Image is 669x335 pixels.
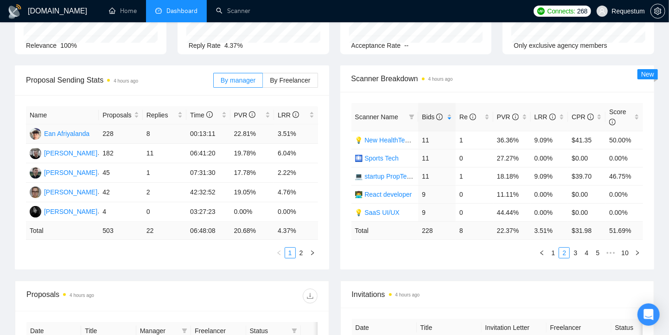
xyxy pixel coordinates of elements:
span: ••• [603,247,618,258]
td: $39.70 [568,167,605,185]
span: LRR [278,111,299,119]
td: 0 [456,203,493,221]
td: $41.35 [568,131,605,149]
td: 9.09% [531,131,568,149]
a: 💻 startup PropTech+CRM+Construction [355,173,473,180]
img: AS [30,167,41,179]
img: upwork-logo.png [537,7,545,15]
div: Open Intercom Messenger [637,303,660,326]
a: 💡 SaaS UI/UX [355,209,400,216]
td: 4 [99,202,142,222]
td: 1 [143,163,186,183]
span: Proposal Sending Stats [26,74,213,86]
a: searchScanner [216,7,250,15]
span: LRR [535,113,556,121]
img: VL [30,148,41,159]
div: [PERSON_NAME] [44,148,97,158]
span: info-circle [549,114,556,120]
td: 06:41:20 [186,144,230,163]
td: 1 [456,167,493,185]
span: right [635,250,640,256]
td: 22.37 % [493,221,531,239]
td: 0.00% [605,149,643,167]
td: 22.81% [230,124,274,144]
a: 5 [593,248,603,258]
td: 06:48:08 [186,222,230,240]
a: 2 [559,248,569,258]
td: $ 31.98 [568,221,605,239]
td: 46.75% [605,167,643,185]
td: 44.44% [493,203,531,221]
a: AS[PERSON_NAME] [30,168,97,176]
span: dashboard [155,7,162,14]
td: 36.36% [493,131,531,149]
span: Scanner Breakdown [351,73,644,84]
span: Only exclusive agency members [514,42,607,49]
time: 4 hours ago [114,78,138,84]
span: By Freelancer [270,77,310,84]
time: 4 hours ago [428,77,453,82]
td: 0.00% [531,203,568,221]
td: 11 [418,149,456,167]
span: info-circle [293,111,299,118]
img: EA [30,128,41,140]
span: user [599,8,605,14]
li: Next 5 Pages [603,247,618,258]
td: 9.09% [531,167,568,185]
td: 0.00% [531,185,568,203]
td: 42:32:52 [186,183,230,202]
div: [PERSON_NAME] [44,167,97,178]
span: Invitations [352,289,643,300]
td: 27.27% [493,149,531,167]
td: 20.68 % [230,222,274,240]
span: Dashboard [166,7,198,15]
td: 17.78% [230,163,274,183]
time: 4 hours ago [70,293,94,298]
td: 0 [456,185,493,203]
a: 1 [548,248,558,258]
td: 11 [418,167,456,185]
span: 4.37% [224,42,243,49]
li: Previous Page [274,247,285,258]
div: Proposals [26,289,172,303]
td: 6.04% [274,144,318,163]
span: 100% [60,42,77,49]
td: 228 [99,124,142,144]
td: 2 [143,183,186,202]
button: left [274,247,285,258]
span: 268 [577,6,587,16]
span: Time [190,111,212,119]
span: Re [459,113,476,121]
span: left [539,250,545,256]
a: 👨‍💻 React developer [355,191,412,198]
td: 3.51 % [531,221,568,239]
td: 4.37 % [274,222,318,240]
li: 3 [570,247,581,258]
span: Score [609,108,626,126]
span: info-circle [587,114,594,120]
time: 4 hours ago [395,292,420,297]
span: info-circle [609,119,616,125]
td: 11.11% [493,185,531,203]
span: Connects: [548,6,575,16]
span: Reply Rate [189,42,221,49]
a: homeHome [109,7,137,15]
a: 4 [581,248,592,258]
td: 9 [418,203,456,221]
td: 0.00% [605,203,643,221]
span: -- [404,42,408,49]
td: 45 [99,163,142,183]
span: Relevance [26,42,57,49]
td: 50.00% [605,131,643,149]
span: right [310,250,315,256]
td: $0.00 [568,149,605,167]
a: 3 [570,248,580,258]
td: 8 [143,124,186,144]
th: Name [26,106,99,124]
button: right [632,247,643,258]
li: 2 [296,247,307,258]
a: AK[PERSON_NAME] [30,207,97,215]
td: 0.00% [605,185,643,203]
span: CPR [572,113,593,121]
td: 19.78% [230,144,274,163]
